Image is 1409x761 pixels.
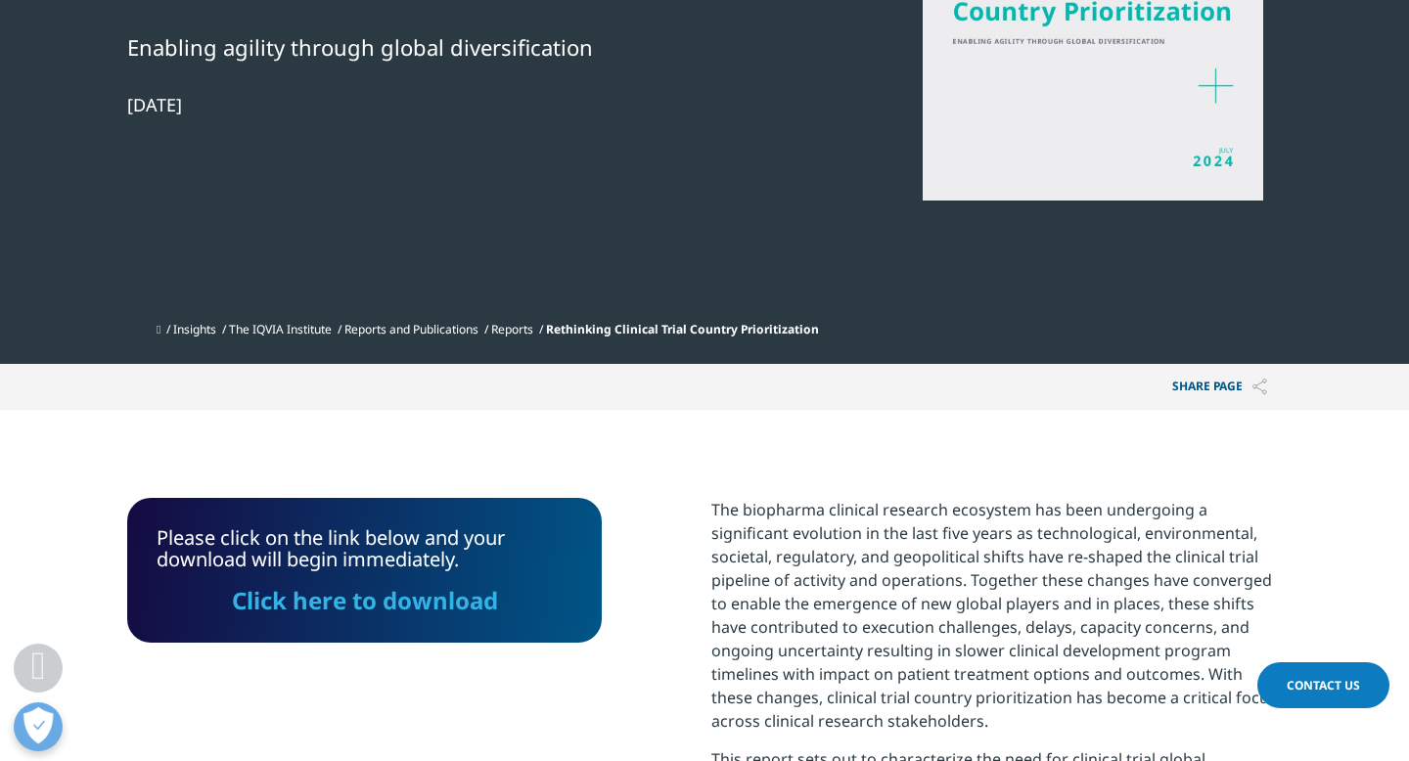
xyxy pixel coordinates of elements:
a: The IQVIA Institute [229,321,332,337]
div: Please click on the link below and your download will begin immediately. [157,527,572,613]
a: Insights [173,321,216,337]
a: Reports and Publications [344,321,478,337]
button: Open Preferences [14,702,63,751]
span: Contact Us [1287,677,1360,694]
p: Share PAGE [1158,364,1282,410]
a: Click here to download [232,584,498,616]
a: Contact Us [1257,662,1389,708]
div: Enabling agility through global diversification [127,30,798,64]
span: Rethinking Clinical Trial Country Prioritization [546,321,819,337]
p: The biopharma clinical research ecosystem has been undergoing a significant evolution in the last... [711,498,1282,747]
div: [DATE] [127,93,798,116]
button: Share PAGEShare PAGE [1158,364,1282,410]
a: Reports [491,321,533,337]
img: Share PAGE [1252,379,1267,395]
